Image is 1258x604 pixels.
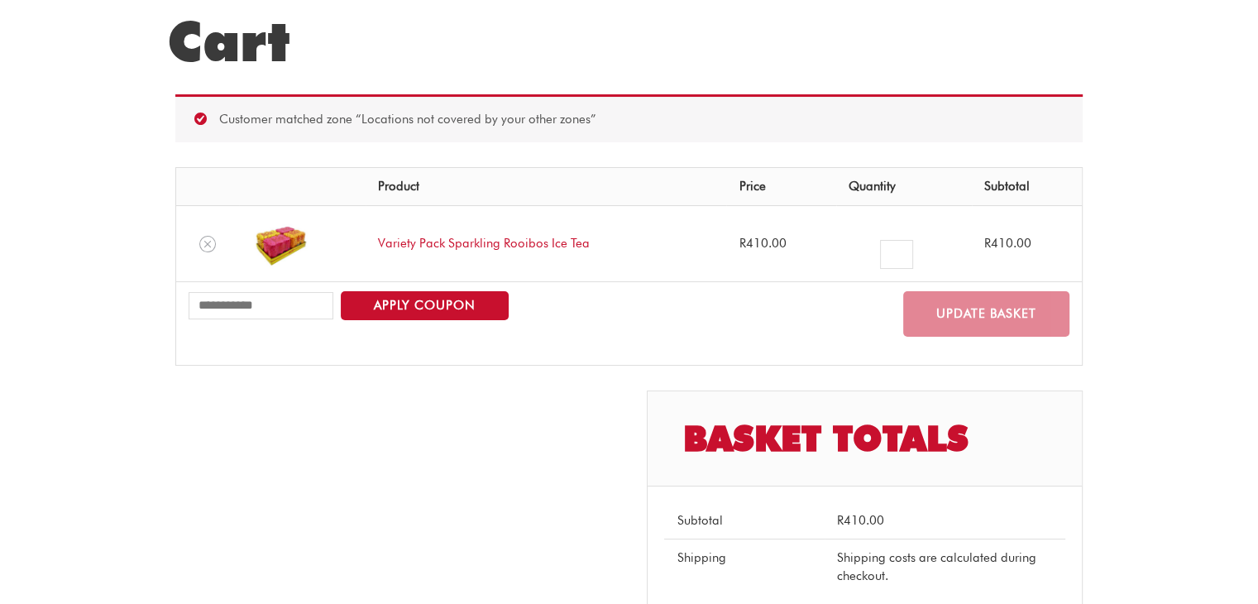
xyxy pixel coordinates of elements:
[251,215,309,273] img: Variety Pack Sparkling Rooibos Ice Tea
[366,168,727,206] th: Product
[837,550,1036,584] span: Shipping costs are calculated during checkout.
[837,513,884,528] bdi: 410.00
[880,240,912,269] input: Product quantity
[726,168,836,206] th: Price
[836,168,972,206] th: Quantity
[199,236,216,252] a: Remove Variety Pack Sparkling Rooibos Ice Tea from cart
[837,513,844,528] span: R
[648,391,1082,486] h2: Basket totals
[378,236,590,251] a: Variety Pack Sparkling Rooibos Ice Tea
[984,236,1031,251] bdi: 410.00
[984,236,991,251] span: R
[739,236,786,251] bdi: 410.00
[167,8,1091,74] h1: Cart
[903,291,1069,337] button: Update basket
[739,236,745,251] span: R
[175,94,1083,142] div: Customer matched zone “Locations not covered by your other zones”
[664,503,825,539] th: Subtotal
[341,291,509,320] button: Apply coupon
[972,168,1082,206] th: Subtotal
